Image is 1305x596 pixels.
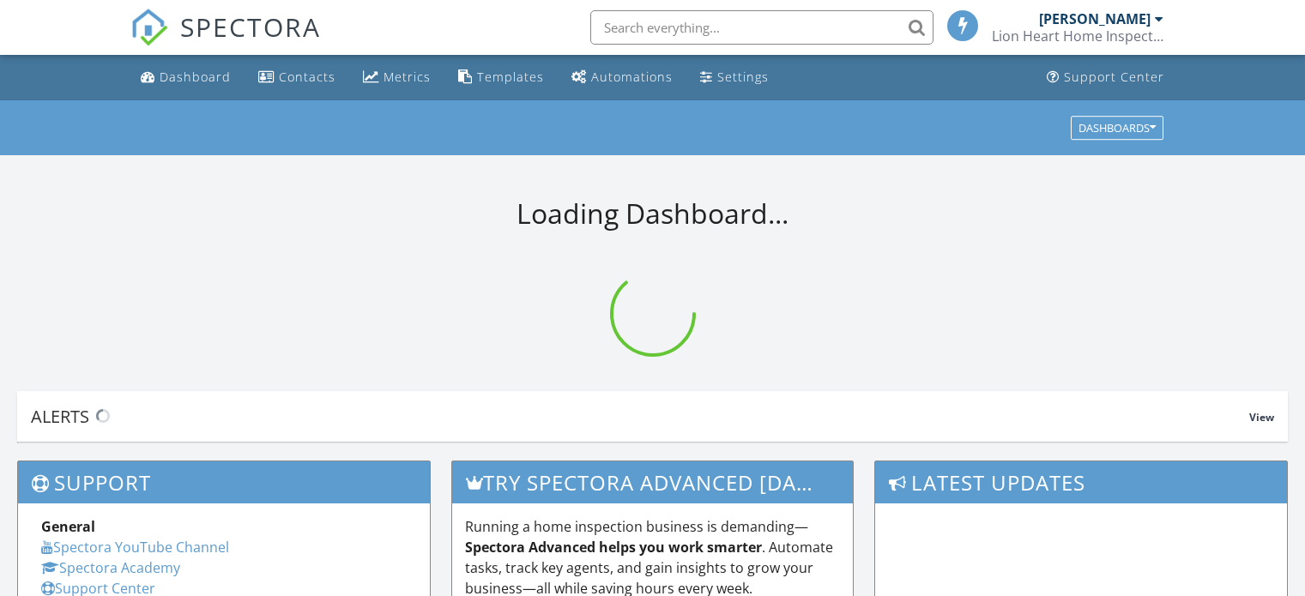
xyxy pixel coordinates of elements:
a: Support Center [1040,62,1171,93]
h3: Latest Updates [875,461,1287,503]
div: Templates [477,69,544,85]
a: Automations (Basic) [565,62,680,93]
div: Dashboards [1078,122,1156,134]
a: Spectora Academy [41,558,180,577]
button: Dashboards [1071,116,1163,140]
strong: Spectora Advanced helps you work smarter [465,538,762,557]
div: Support Center [1064,69,1164,85]
div: Automations [591,69,673,85]
input: Search everything... [590,10,933,45]
h3: Try spectora advanced [DATE] [452,461,854,503]
div: Lion Heart Home Inspections, LLC [992,27,1163,45]
a: Metrics [356,62,438,93]
a: Dashboard [134,62,238,93]
a: Spectora YouTube Channel [41,538,229,557]
a: Settings [693,62,776,93]
div: Alerts [31,405,1249,428]
div: Metrics [384,69,431,85]
a: Contacts [251,62,342,93]
h3: Support [18,461,430,503]
strong: General [41,517,95,536]
div: Contacts [279,69,335,85]
a: SPECTORA [130,23,321,59]
a: Templates [451,62,551,93]
img: The Best Home Inspection Software - Spectora [130,9,168,46]
span: SPECTORA [180,9,321,45]
div: Settings [717,69,769,85]
span: View [1249,410,1274,424]
div: Dashboard [160,69,231,85]
div: [PERSON_NAME] [1039,10,1151,27]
